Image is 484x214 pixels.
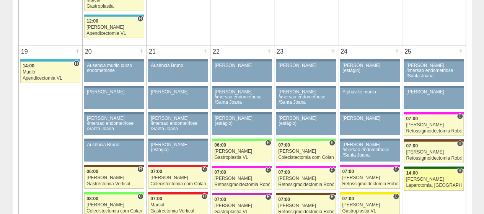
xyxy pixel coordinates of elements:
div: Key: Aviso [212,59,272,62]
div: Key: Aviso [340,86,399,88]
div: [PERSON_NAME] [406,177,461,182]
div: [PERSON_NAME] (estágio) [215,116,269,126]
div: Key: Brasil [212,139,272,141]
a: [PERSON_NAME] [148,88,208,109]
div: Key: Assunção [148,165,208,167]
div: + [202,46,209,56]
div: Key: Pro Matre [212,166,272,168]
a: H 07:00 [PERSON_NAME] Retossigmoidectomia Robótica [404,142,463,163]
span: 07:00 [150,169,162,174]
a: H 14:00 [PERSON_NAME] Laparotomia, [GEOGRAPHIC_DATA], Drenagem, Bridas VL [404,169,463,190]
a: [PERSON_NAME] /imersao endometriose /Santa Joana [276,88,336,109]
div: Key: Aviso [148,59,208,62]
div: + [266,46,272,56]
div: [PERSON_NAME] [342,175,398,180]
div: Key: Neomater [20,59,80,62]
div: [PERSON_NAME] [86,175,142,180]
span: 07:00 [150,196,162,201]
span: Hospital [73,60,79,67]
div: Key: Aviso [84,59,144,62]
a: H 06:00 [PERSON_NAME] Gastrectomia Vertical [84,167,144,189]
div: [PERSON_NAME] /imersao endometriose /Santa Joana [342,142,397,158]
a: C 07:00 [PERSON_NAME] Retossigmoidectomia Robótica [340,167,399,189]
div: Key: Aviso [340,112,399,114]
div: [PERSON_NAME] [278,149,334,154]
div: [PERSON_NAME] [406,150,461,155]
span: Hospital [329,194,335,200]
span: Consultório [201,166,207,172]
div: Key: Aviso [340,139,399,141]
span: 07:00 [278,170,290,175]
div: [PERSON_NAME] [342,116,397,121]
a: C 07:00 [PERSON_NAME] Retossigmoidectomia Robótica [404,114,463,136]
div: Key: Aviso [404,86,463,88]
div: Retossigmoidectomia Robótica [214,182,270,187]
span: 12:00 [86,18,98,24]
span: 14:00 [23,63,34,69]
div: Key: Aviso [84,139,144,141]
div: Key: Brasil [276,139,336,141]
a: C 07:00 [PERSON_NAME] Retossigmoidectomia Robótica [212,168,272,189]
div: Key: Pro Matre [276,166,336,168]
div: 23 [274,46,286,57]
a: [PERSON_NAME] /imersao endometriose /Santa Joana [148,114,208,135]
div: Key: Aviso [212,86,272,88]
div: 25 [402,46,414,57]
div: [PERSON_NAME] /imersao endometriose /Santa Joana [87,116,142,131]
div: Key: Assunção [148,192,208,194]
span: Hospital [457,140,463,147]
div: Murilo [23,70,78,75]
div: Key: Brasil [84,192,144,194]
div: Retossigmoidectomia Robótica [406,156,461,161]
div: Colecistectomia com Colangiografia VL [86,209,142,214]
span: Consultório [457,113,463,119]
a: [PERSON_NAME] (estágio) [148,141,208,162]
div: [PERSON_NAME] [86,25,142,30]
span: 07:00 [278,142,290,148]
div: Key: Aviso [404,59,463,62]
a: C 07:00 [PERSON_NAME] Retossigmoidectomia Robótica [276,168,336,189]
div: [PERSON_NAME] [150,175,206,180]
div: [PERSON_NAME] [406,123,461,127]
div: [PERSON_NAME] [278,203,334,208]
a: C 07:00 [PERSON_NAME] Colecistectomia com Colangiografia VL [148,167,208,189]
div: Key: Pro Matre [340,165,399,167]
a: [PERSON_NAME] (estágio) [276,114,336,135]
a: H 12:00 [PERSON_NAME] Apendicectomia VL [84,17,144,38]
a: Ausência Bruno [84,141,144,162]
span: 07:00 [214,197,226,202]
a: Ausência Bruno [148,62,208,82]
div: Gastrectomia Vertical [86,181,142,186]
a: H 14:00 Murilo Apendicectomia VL [20,62,80,83]
div: Retossigmoidectomia Robótica [406,129,461,134]
a: Alphaville murilo [340,88,399,109]
span: 14:00 [406,170,418,176]
div: 24 [338,46,350,57]
div: 20 [83,46,95,57]
div: [PERSON_NAME] [342,203,398,207]
a: [PERSON_NAME] [404,88,463,109]
a: [PERSON_NAME] [212,62,272,82]
div: 22 [210,46,222,57]
div: Key: Aviso [340,59,399,62]
div: Key: Aviso [84,86,144,88]
div: [PERSON_NAME] [214,176,270,181]
a: [PERSON_NAME] (estágio) [340,62,399,82]
a: H 06:00 [PERSON_NAME] Gastroplastia VL [212,141,272,162]
div: Key: Aviso [148,139,208,141]
div: [PERSON_NAME] (estágio) [342,63,397,73]
div: Key: Aviso [276,86,336,88]
a: [PERSON_NAME] /imersao endometriose /Santa Joana [340,141,399,162]
span: Consultório [137,193,143,199]
div: [PERSON_NAME] [151,90,205,95]
div: Key: Pro Matre [404,112,463,114]
div: [PERSON_NAME] [279,63,333,68]
div: [PERSON_NAME] [278,176,334,181]
div: [PERSON_NAME] [215,63,269,68]
span: Consultório [393,193,399,199]
div: Retossigmoidectomia Robótica [342,181,398,186]
span: Hospital [329,140,335,146]
div: [PERSON_NAME] [87,90,142,95]
span: Consultório [329,167,335,173]
div: Gastrectomia Vertical [150,209,206,214]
